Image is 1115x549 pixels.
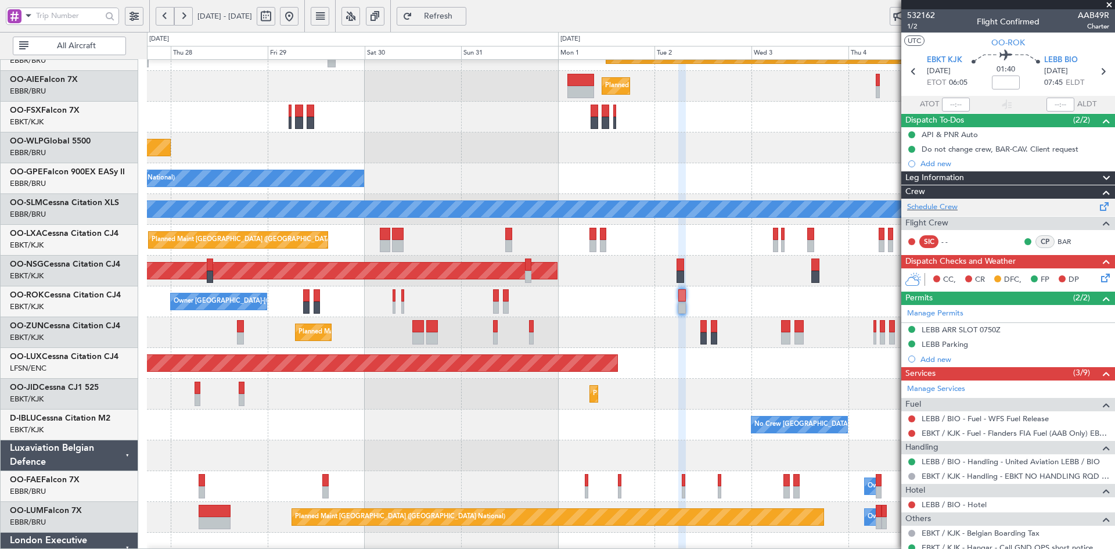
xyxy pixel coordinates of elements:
span: Dispatch To-Dos [905,114,964,127]
a: LEBB / BIO - Handling - United Aviation LEBB / BIO [922,457,1100,467]
span: ATOT [920,99,939,110]
a: EBKT/KJK [10,302,44,312]
span: [DATE] [1044,66,1068,77]
a: Manage Services [907,383,965,395]
div: [DATE] [149,34,169,44]
span: DFC, [1004,274,1022,286]
a: EBBR/BRU [10,486,46,497]
span: ALDT [1077,99,1096,110]
div: Sun 31 [461,46,558,60]
span: LEBB BIO [1044,55,1078,66]
span: EBKT KJK [927,55,962,66]
div: - - [941,236,967,247]
div: Thu 4 [848,46,945,60]
div: Planned Maint [GEOGRAPHIC_DATA] ([GEOGRAPHIC_DATA] National) [152,231,362,249]
span: AAB49R [1078,9,1109,21]
span: FP [1041,274,1049,286]
span: All Aircraft [31,42,122,50]
a: EBBR/BRU [10,517,46,528]
span: Crew [905,185,925,199]
div: Add new [920,354,1109,364]
div: Mon 1 [558,46,655,60]
div: No Crew [GEOGRAPHIC_DATA] ([GEOGRAPHIC_DATA] National) [754,416,949,433]
a: EBKT/KJK [10,271,44,281]
span: CC, [943,274,956,286]
div: Fri 29 [268,46,365,60]
span: 1/2 [907,21,935,31]
span: OO-FAE [10,476,41,484]
a: EBKT/KJK [10,332,44,343]
div: Sat 30 [365,46,462,60]
div: API & PNR Auto [922,130,978,139]
span: 07:45 [1044,77,1063,89]
div: Thu 28 [171,46,268,60]
a: LFSN/ENC [10,363,46,374]
span: OO-AIE [10,76,39,84]
div: Wed 3 [751,46,848,60]
span: OO-LXA [10,229,42,238]
div: Add new [920,159,1109,168]
a: LEBB / BIO - Fuel - WFS Fuel Release [922,414,1049,424]
a: OO-AIEFalcon 7X [10,76,78,84]
span: D-IBLU [10,414,36,422]
span: OO-WLP [10,137,44,145]
span: DP [1069,274,1079,286]
a: OO-ROKCessna Citation CJ4 [10,291,121,299]
a: OO-LUXCessna Citation CJ4 [10,353,118,361]
a: OO-GPEFalcon 900EX EASy II [10,168,125,176]
a: EBKT/KJK [10,117,44,127]
span: Dispatch Checks and Weather [905,255,1016,268]
input: Trip Number [36,7,102,24]
div: Planned Maint [GEOGRAPHIC_DATA] ([GEOGRAPHIC_DATA]) [605,77,788,95]
div: Owner Melsbroek Air Base [868,478,947,495]
div: CP [1035,235,1055,248]
span: 532162 [907,9,935,21]
span: (2/2) [1073,114,1090,126]
div: Owner [GEOGRAPHIC_DATA]-[GEOGRAPHIC_DATA] [174,293,330,310]
div: Do not change crew, BAR-CAV. Client request [922,144,1078,154]
span: Services [905,367,936,381]
span: Charter [1078,21,1109,31]
input: --:-- [942,98,970,112]
span: OO-ROK [991,37,1025,49]
a: EBBR/BRU [10,148,46,158]
a: OO-NSGCessna Citation CJ4 [10,260,120,268]
span: OO-NSG [10,260,44,268]
span: OO-ROK [10,291,44,299]
a: Manage Permits [907,308,963,320]
div: Tue 2 [654,46,751,60]
span: [DATE] [927,66,951,77]
span: OO-FSX [10,106,41,114]
a: EBKT/KJK [10,240,44,250]
div: Planned Maint Kortrijk-[GEOGRAPHIC_DATA] [298,324,434,341]
a: LEBB / BIO - Hotel [922,500,987,509]
span: Others [905,512,931,526]
span: Hotel [905,484,925,497]
div: Owner Melsbroek Air Base [868,508,947,526]
a: D-IBLUCessna Citation M2 [10,414,110,422]
a: OO-WLPGlobal 5500 [10,137,91,145]
button: Refresh [397,7,466,26]
span: OO-GPE [10,168,43,176]
div: [DATE] [560,34,580,44]
span: OO-ZUN [10,322,44,330]
a: EBKT/KJK [10,425,44,435]
div: SIC [919,235,938,248]
a: EBBR/BRU [10,55,46,66]
span: Refresh [415,12,462,20]
a: EBBR/BRU [10,209,46,220]
a: EBKT / KJK - Handling - EBKT NO HANDLING RQD FOR CJ [922,471,1109,481]
a: OO-FSXFalcon 7X [10,106,80,114]
a: OO-LUMFalcon 7X [10,507,82,515]
span: Leg Information [905,171,964,185]
span: [DATE] - [DATE] [197,11,252,21]
span: OO-SLM [10,199,42,207]
span: OO-LUM [10,507,44,515]
div: LEBB Parking [922,339,968,349]
span: (3/9) [1073,367,1090,379]
a: OO-SLMCessna Citation XLS [10,199,119,207]
a: OO-JIDCessna CJ1 525 [10,383,99,392]
a: Schedule Crew [907,202,958,213]
a: EBBR/BRU [10,86,46,96]
a: OO-FAEFalcon 7X [10,476,80,484]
